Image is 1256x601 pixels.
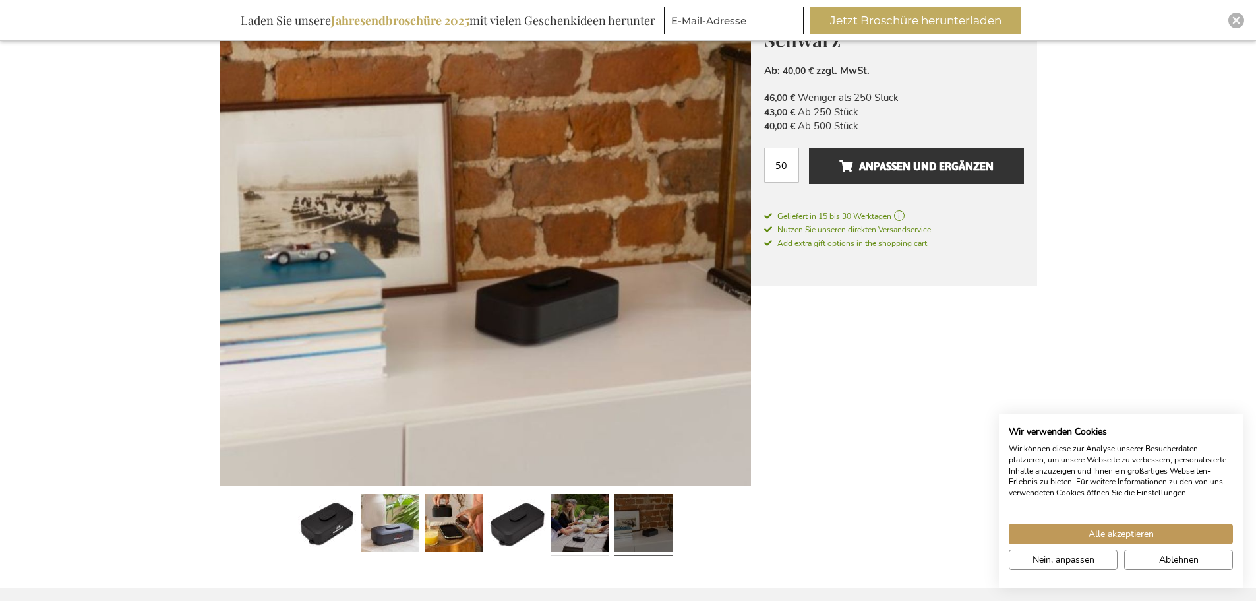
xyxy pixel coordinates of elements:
span: Nutzen Sie unseren direkten Versandservice [764,224,931,235]
a: Stolp Digital Detox Box - Logo On Top [425,489,483,561]
a: Nutzen Sie unseren direkten Versandservice [764,222,1024,236]
input: E-Mail-Adresse [664,7,804,34]
span: 43,00 € [764,106,795,119]
li: Ab 500 Stück [764,119,1024,133]
button: Akzeptieren Sie alle cookies [1009,524,1233,544]
a: Stolp Digital Detox Box - Logo On Top [614,489,673,561]
h2: Wir verwenden Cookies [1009,426,1233,438]
span: Alle akzeptieren [1089,527,1154,541]
form: marketing offers and promotions [664,7,808,38]
a: Geliefert in 15 bis 30 Werktagen [764,210,1024,222]
li: Ab 250 Stück [764,106,1024,119]
span: Nein, anpassen [1032,553,1094,567]
a: Stolp Digital Detox Box - Logo On Top [488,489,546,561]
button: cookie Einstellungen anpassen [1009,550,1118,570]
b: Jahresendbroschüre 2025 [331,13,469,28]
a: Stolp Digital Detox Box - Schwarz [298,489,356,561]
button: Jetzt Broschüre herunterladen [810,7,1021,34]
div: Close [1228,13,1244,28]
a: Stolp Digital Detox Box - Schwarz [361,489,419,561]
button: Anpassen und ergänzen [809,148,1023,184]
p: Wir können diese zur Analyse unserer Besucherdaten platzieren, um unsere Webseite zu verbessern, ... [1009,443,1233,499]
a: Add extra gift options in the shopping cart [764,236,1024,250]
span: zzgl. MwSt. [816,64,870,77]
li: Weniger als 250 Stück [764,91,1024,105]
span: Ab: [764,64,780,77]
span: Add extra gift options in the shopping cart [764,238,927,249]
button: Alle verweigern cookies [1124,550,1233,570]
span: 40,00 € [783,65,814,77]
img: Close [1232,16,1240,24]
span: 46,00 € [764,92,795,104]
span: Ablehnen [1159,553,1199,567]
input: Menge [764,148,799,183]
span: Anpassen und ergänzen [839,156,994,177]
a: Stolp Digital Detox Box - Logo On Top [551,489,609,561]
div: Laden Sie unsere mit vielen Geschenkideen herunter [235,7,661,34]
span: 40,00 € [764,120,795,133]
